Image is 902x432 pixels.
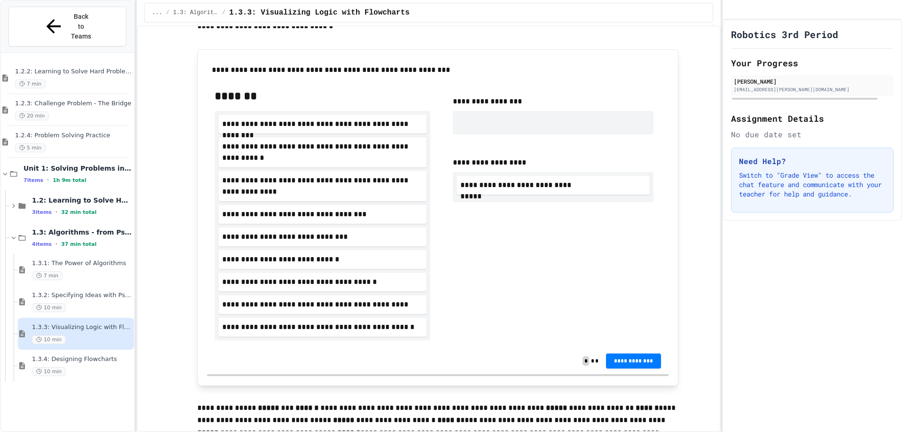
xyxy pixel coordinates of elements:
span: • [47,176,49,184]
span: • [55,240,57,248]
span: 1.3.2: Specifying Ideas with Pseudocode [32,291,132,299]
span: 1.2.4: Problem Solving Practice [15,132,132,140]
span: 7 min [15,79,46,88]
span: 1.3.3: Visualizing Logic with Flowcharts [32,323,132,331]
h3: Need Help? [739,156,886,167]
span: 20 min [15,111,49,120]
span: ... [152,9,163,16]
span: • [55,208,57,216]
h2: Your Progress [731,56,894,70]
span: Back to Teams [70,12,92,41]
p: Switch to "Grade View" to access the chat feature and communicate with your teacher for help and ... [739,171,886,199]
span: 1.3: Algorithms - from Pseudocode to Flowcharts [173,9,218,16]
span: 1.2: Learning to Solve Hard Problems [32,196,132,204]
div: [PERSON_NAME] [734,77,891,86]
span: 4 items [32,241,52,247]
span: 3 items [32,209,52,215]
div: No due date set [731,129,894,140]
div: [EMAIL_ADDRESS][PERSON_NAME][DOMAIN_NAME] [734,86,891,93]
span: 1.2.2: Learning to Solve Hard Problems [15,68,132,76]
span: 10 min [32,303,66,312]
span: 1.3.1: The Power of Algorithms [32,259,132,267]
span: 10 min [32,335,66,344]
span: 1.3: Algorithms - from Pseudocode to Flowcharts [32,228,132,236]
span: 37 min total [61,241,96,247]
span: 7 items [23,177,43,183]
span: / [222,9,225,16]
span: 1h 9m total [53,177,86,183]
span: 1.3.3: Visualizing Logic with Flowcharts [229,7,410,18]
span: 1.2.3: Challenge Problem - The Bridge [15,100,132,108]
button: Back to Teams [8,7,126,47]
h2: Assignment Details [731,112,894,125]
span: 5 min [15,143,46,152]
span: Unit 1: Solving Problems in Computer Science [23,164,132,173]
span: 7 min [32,271,62,280]
h1: Robotics 3rd Period [731,28,838,41]
span: / [166,9,169,16]
span: 32 min total [61,209,96,215]
span: 10 min [32,367,66,376]
span: 1.3.4: Designing Flowcharts [32,355,132,363]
